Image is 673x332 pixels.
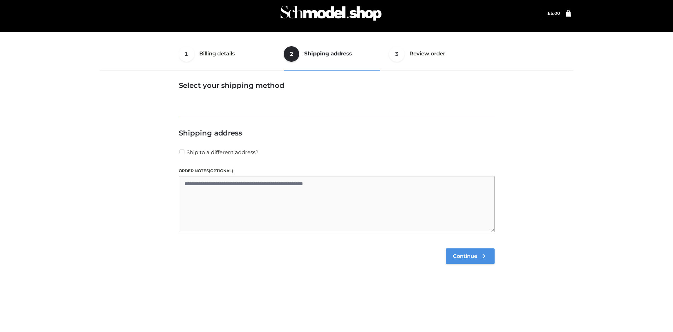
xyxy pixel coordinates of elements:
input: Ship to a different address? [179,150,185,154]
span: £ [548,11,550,16]
span: Continue [453,253,477,259]
span: (optional) [209,168,233,173]
a: Continue [446,248,495,264]
h3: Shipping address [179,129,495,137]
h3: Select your shipping method [179,81,495,90]
span: Ship to a different address? [187,149,259,156]
label: Order notes [179,168,495,174]
bdi: 5.00 [548,11,560,16]
a: £5.00 [548,11,560,16]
